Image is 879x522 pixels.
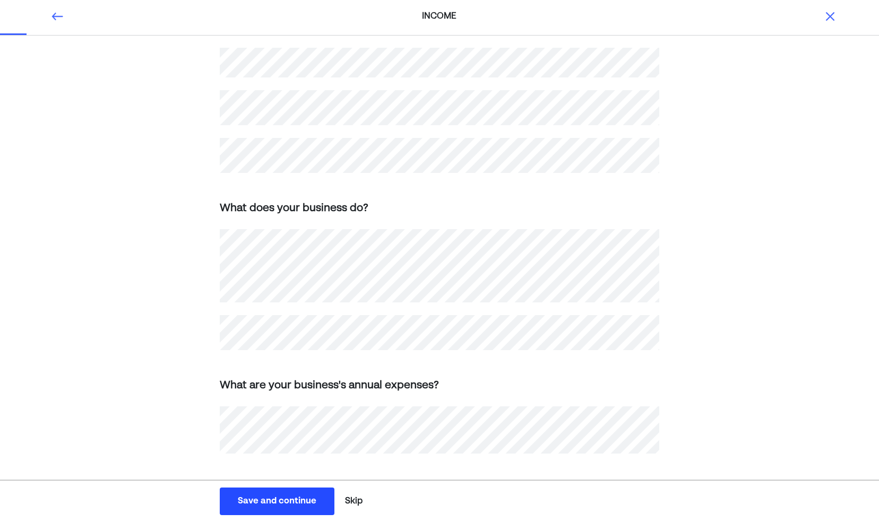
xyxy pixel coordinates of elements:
button: Skip [341,488,367,515]
div: Save and continue [238,495,316,508]
b: What are your business's annual expenses? [220,380,439,391]
b: What does your business do? [220,203,368,214]
button: Save and continue [220,488,334,515]
div: INCOME [308,10,571,23]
